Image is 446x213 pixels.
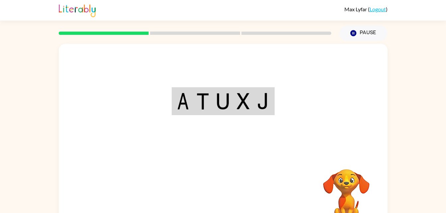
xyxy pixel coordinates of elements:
[177,93,189,109] img: a
[344,6,388,12] div: ( )
[339,26,388,41] button: Pause
[196,93,209,109] img: t
[370,6,386,12] a: Logout
[257,93,269,109] img: j
[344,6,368,12] span: Max Lyfar
[237,93,249,109] img: x
[217,93,229,109] img: u
[59,3,96,17] img: Literably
